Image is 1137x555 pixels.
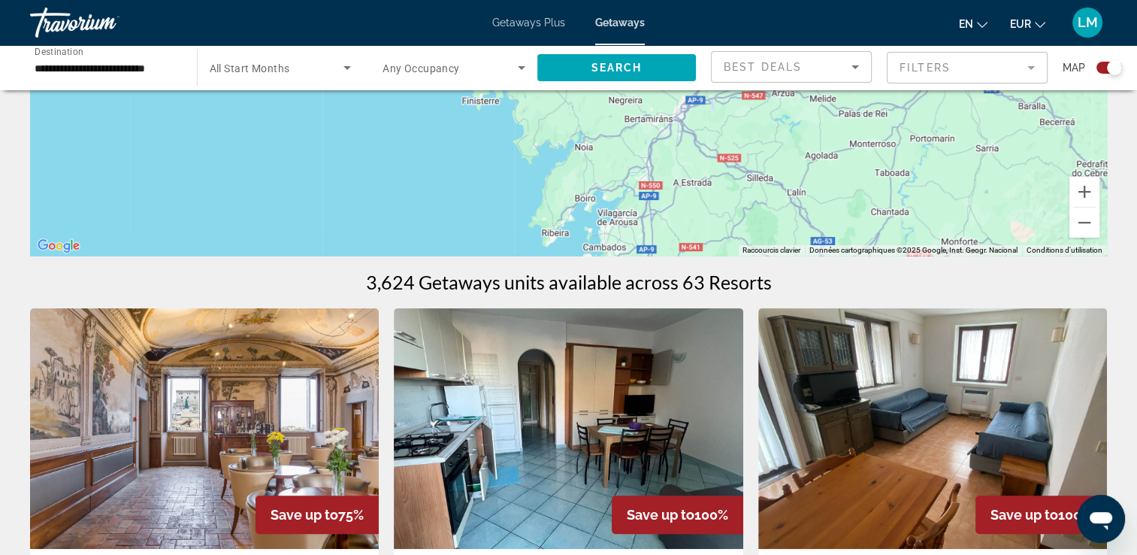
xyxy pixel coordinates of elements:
[366,271,772,293] h1: 3,624 Getaways units available across 63 Resorts
[1063,57,1085,78] span: Map
[271,507,338,523] span: Save up to
[959,13,987,35] button: Change language
[256,496,379,534] div: 75%
[1078,15,1098,30] span: LM
[1069,177,1099,207] button: Zoom avant
[1027,246,1102,254] a: Conditions d'utilisation (s'ouvre dans un nouvel onglet)
[210,62,290,74] span: All Start Months
[724,61,802,73] span: Best Deals
[1010,18,1031,30] span: EUR
[595,17,645,29] a: Getaways
[612,496,743,534] div: 100%
[990,507,1058,523] span: Save up to
[887,51,1048,84] button: Filter
[35,46,83,56] span: Destination
[959,18,973,30] span: en
[492,17,565,29] a: Getaways Plus
[758,308,1107,549] img: 2383I01X.jpg
[537,54,697,81] button: Search
[975,496,1107,534] div: 100%
[30,3,180,42] a: Travorium
[809,246,1018,254] span: Données cartographiques ©2025 Google, Inst. Geogr. Nacional
[34,236,83,256] a: Ouvrir cette zone dans Google Maps (dans une nouvelle fenêtre)
[394,308,742,549] img: 2256I01X.jpg
[1069,208,1099,238] button: Zoom arrière
[30,308,379,549] img: RB05O01X.jpg
[1077,495,1125,543] iframe: Bouton de lancement de la fenêtre de messagerie
[627,507,694,523] span: Save up to
[591,62,642,74] span: Search
[1068,7,1107,38] button: User Menu
[34,236,83,256] img: Google
[1010,13,1045,35] button: Change currency
[742,245,800,256] button: Raccourcis clavier
[724,58,859,76] mat-select: Sort by
[383,62,460,74] span: Any Occupancy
